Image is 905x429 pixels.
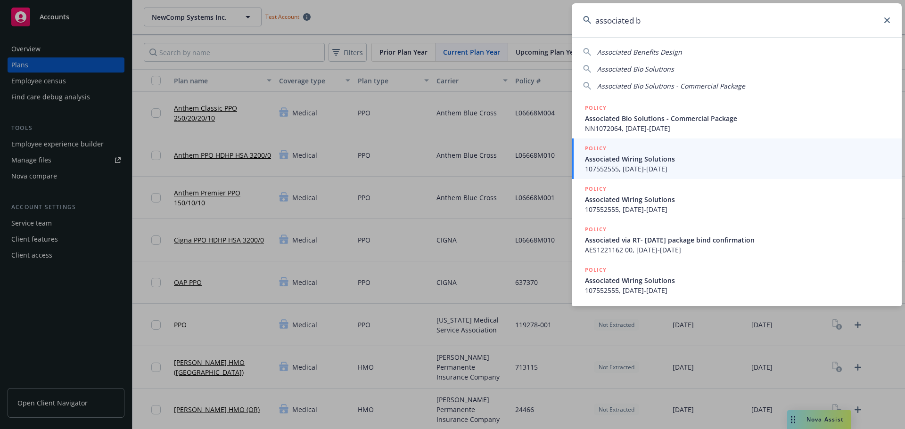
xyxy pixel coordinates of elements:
span: Associated Bio Solutions - Commercial Package [597,81,745,90]
span: Associated Bio Solutions [597,65,674,73]
a: POLICYAssociated Bio Solutions - Commercial PackageNN1072064, [DATE]-[DATE] [572,98,902,138]
a: POLICYAssociated via RT- [DATE] package bind confirmationAES1221162 00, [DATE]-[DATE] [572,219,902,260]
a: POLICYAssociated Wiring Solutions107552555, [DATE]-[DATE] [572,138,902,179]
span: Associated Wiring Solutions [585,275,890,285]
span: AES1221162 00, [DATE]-[DATE] [585,245,890,255]
span: Associated via RT- [DATE] package bind confirmation [585,235,890,245]
span: Associated Benefits Design [597,48,682,57]
span: NN1072064, [DATE]-[DATE] [585,123,890,133]
input: Search... [572,3,902,37]
a: POLICYAssociated Wiring Solutions107552555, [DATE]-[DATE] [572,179,902,219]
span: 107552555, [DATE]-[DATE] [585,164,890,174]
span: 107552555, [DATE]-[DATE] [585,285,890,295]
span: Associated Wiring Solutions [585,194,890,204]
a: POLICYAssociated Wiring Solutions107552555, [DATE]-[DATE] [572,260,902,300]
h5: POLICY [585,225,607,234]
h5: POLICY [585,265,607,275]
h5: POLICY [585,103,607,113]
span: 107552555, [DATE]-[DATE] [585,204,890,214]
h5: POLICY [585,144,607,153]
span: Associated Wiring Solutions [585,154,890,164]
span: Associated Bio Solutions - Commercial Package [585,113,890,123]
h5: POLICY [585,184,607,194]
